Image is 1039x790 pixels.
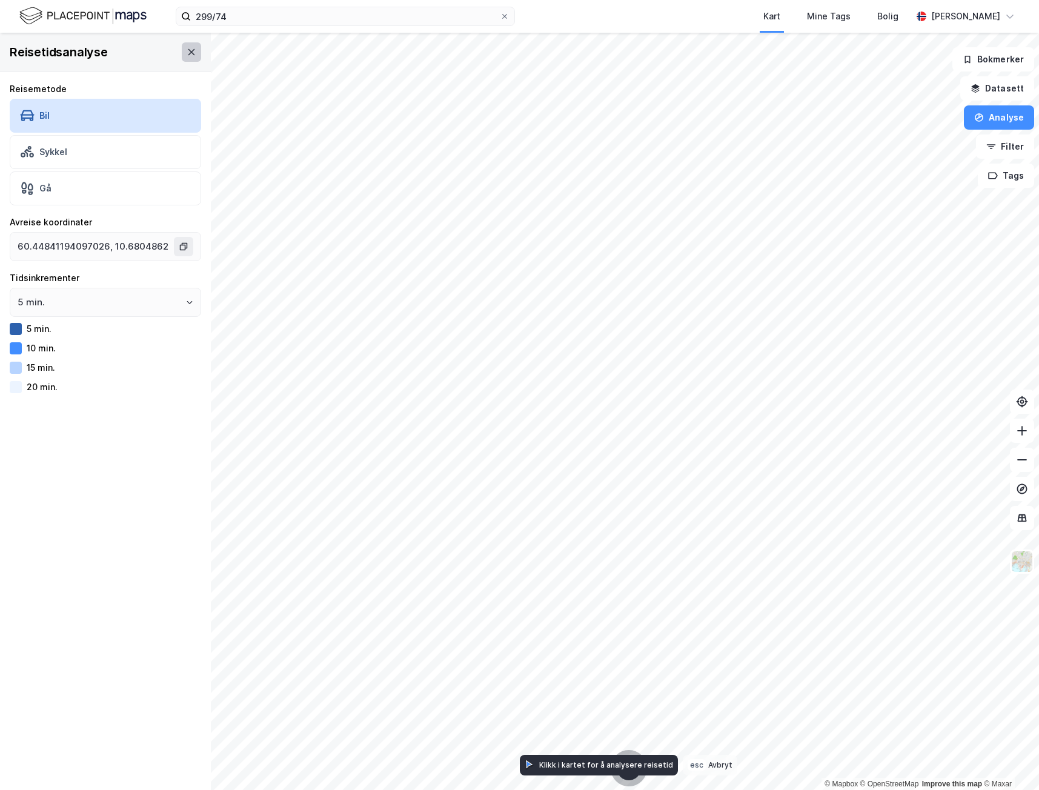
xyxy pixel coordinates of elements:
[10,271,201,285] div: Tidsinkrementer
[39,110,50,121] div: Bil
[27,324,51,334] div: 5 min.
[39,183,51,193] div: Gå
[807,9,851,24] div: Mine Tags
[27,362,55,373] div: 15 min.
[976,134,1034,159] button: Filter
[539,760,673,769] div: Klikk i kartet for å analysere reisetid
[10,215,201,230] div: Avreise koordinater
[27,382,58,392] div: 20 min.
[185,297,194,307] button: Open
[931,9,1000,24] div: [PERSON_NAME]
[978,732,1039,790] iframe: Chat Widget
[1011,550,1034,573] img: Z
[27,343,56,353] div: 10 min.
[978,732,1039,790] div: Kontrollprogram for chat
[10,288,201,316] input: ClearOpen
[952,47,1034,71] button: Bokmerker
[191,7,500,25] input: Søk på adresse, matrikkel, gårdeiere, leietakere eller personer
[825,780,858,788] a: Mapbox
[960,76,1034,101] button: Datasett
[10,42,108,62] div: Reisetidsanalyse
[39,147,67,157] div: Sykkel
[978,164,1034,188] button: Tags
[964,105,1034,130] button: Analyse
[10,233,176,261] input: Klikk i kartet for å velge avreisested
[860,780,919,788] a: OpenStreetMap
[688,759,706,771] div: esc
[877,9,898,24] div: Bolig
[10,82,201,96] div: Reisemetode
[19,5,147,27] img: logo.f888ab2527a4732fd821a326f86c7f29.svg
[708,760,732,769] div: Avbryt
[922,780,982,788] a: Improve this map
[763,9,780,24] div: Kart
